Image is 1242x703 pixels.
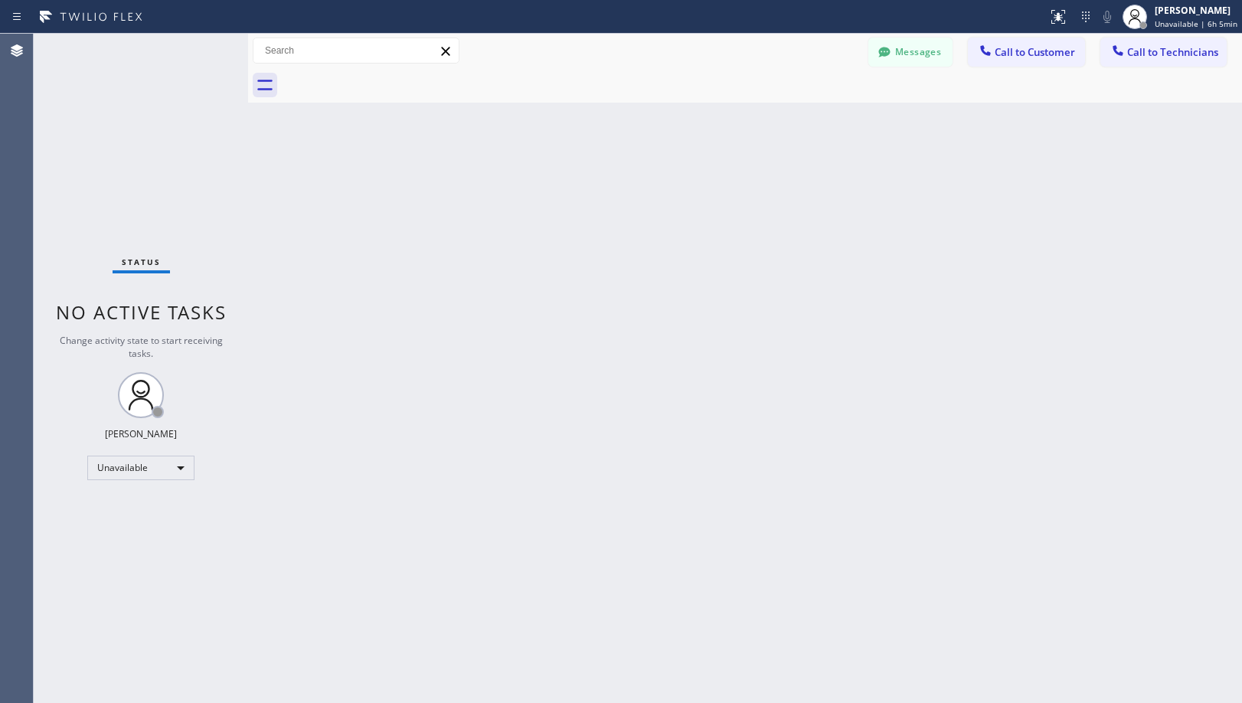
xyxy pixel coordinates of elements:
div: Unavailable [87,456,194,480]
span: Change activity state to start receiving tasks. [60,334,223,360]
span: Unavailable | 6h 5min [1155,18,1237,29]
div: [PERSON_NAME] [1155,4,1237,17]
span: Call to Customer [995,45,1075,59]
span: Call to Technicians [1127,45,1218,59]
div: [PERSON_NAME] [105,427,177,440]
span: Status [122,257,161,267]
button: Mute [1097,6,1118,28]
button: Call to Customer [968,38,1085,67]
button: Messages [868,38,953,67]
input: Search [253,38,459,63]
span: No active tasks [56,299,227,325]
button: Call to Technicians [1100,38,1227,67]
